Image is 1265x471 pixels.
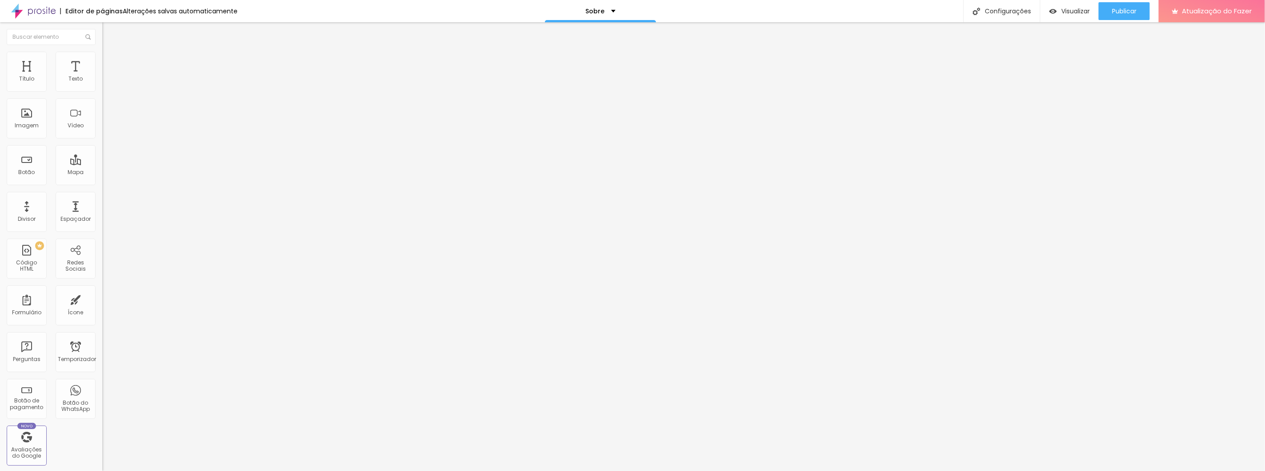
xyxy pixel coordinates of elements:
[60,215,91,223] font: Espaçador
[973,8,980,15] img: Ícone
[15,122,39,129] font: Imagem
[68,75,83,82] font: Texto
[18,215,36,223] font: Divisor
[13,355,40,363] font: Perguntas
[123,7,238,16] font: Alterações salvas automaticamente
[65,259,86,272] font: Redes Sociais
[61,399,90,413] font: Botão do WhatsApp
[1099,2,1150,20] button: Publicar
[85,34,91,40] img: Ícone
[7,29,96,45] input: Buscar elemento
[65,7,123,16] font: Editor de páginas
[19,168,35,176] font: Botão
[1049,8,1057,15] img: view-1.svg
[1182,6,1252,16] font: Atualização do Fazer
[10,397,44,410] font: Botão de pagamento
[68,122,84,129] font: Vídeo
[1040,2,1099,20] button: Visualizar
[1061,7,1090,16] font: Visualizar
[12,309,41,316] font: Formulário
[12,446,42,459] font: Avaliações do Google
[16,259,37,272] font: Código HTML
[58,355,96,363] font: Temporizador
[21,423,33,429] font: Novo
[19,75,34,82] font: Título
[68,309,84,316] font: Ícone
[585,7,604,16] font: Sobre
[1112,7,1136,16] font: Publicar
[985,7,1031,16] font: Configurações
[68,168,84,176] font: Mapa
